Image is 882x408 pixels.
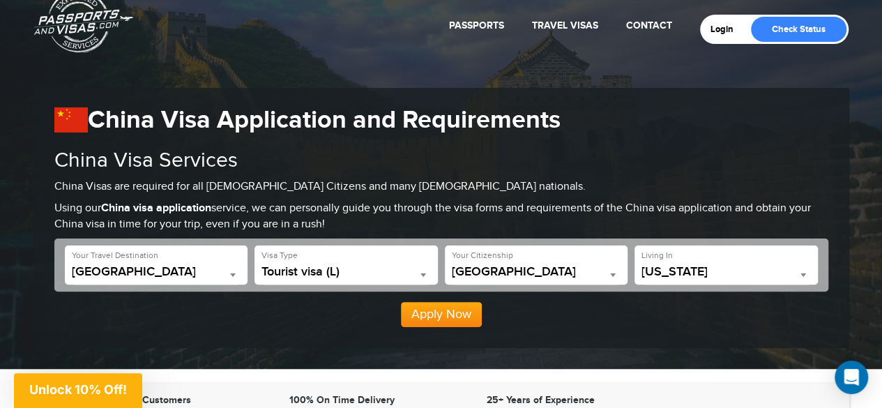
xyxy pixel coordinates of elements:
strong: China visa application [101,202,211,215]
span: Unlock 10% Off! [29,382,127,397]
span: Tourist visa (L) [261,265,431,279]
div: Unlock 10% Off! [14,373,142,408]
label: Your Citizenship [452,250,513,262]
p: China Visas are required for all [DEMOGRAPHIC_DATA] Citizens and many [DEMOGRAPHIC_DATA] nationals. [54,179,828,195]
a: Contact [626,20,672,31]
span: California [641,265,811,285]
a: Passports [449,20,504,31]
p: Using our service, we can personally guide you through the visa forms and requirements of the Chi... [54,201,828,233]
span: United States [452,265,621,279]
strong: 1M Happy Customers [96,394,191,406]
a: Check Status [751,17,846,42]
button: Apply Now [401,302,482,327]
strong: 100% On Time Delivery [289,394,395,406]
label: Living In [641,250,673,262]
strong: 25+ Years of Experience [487,394,595,406]
span: China [72,265,241,279]
label: Your Travel Destination [72,250,158,262]
a: Login [710,24,743,35]
a: Travel Visas [532,20,598,31]
span: United States [452,265,621,285]
span: California [641,265,811,279]
h1: China Visa Application and Requirements [54,105,828,135]
label: Visa Type [261,250,298,262]
h2: China Visa Services [54,149,828,172]
span: China [72,265,241,285]
span: Tourist visa (L) [261,265,431,285]
div: Open Intercom Messenger [835,361,868,394]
